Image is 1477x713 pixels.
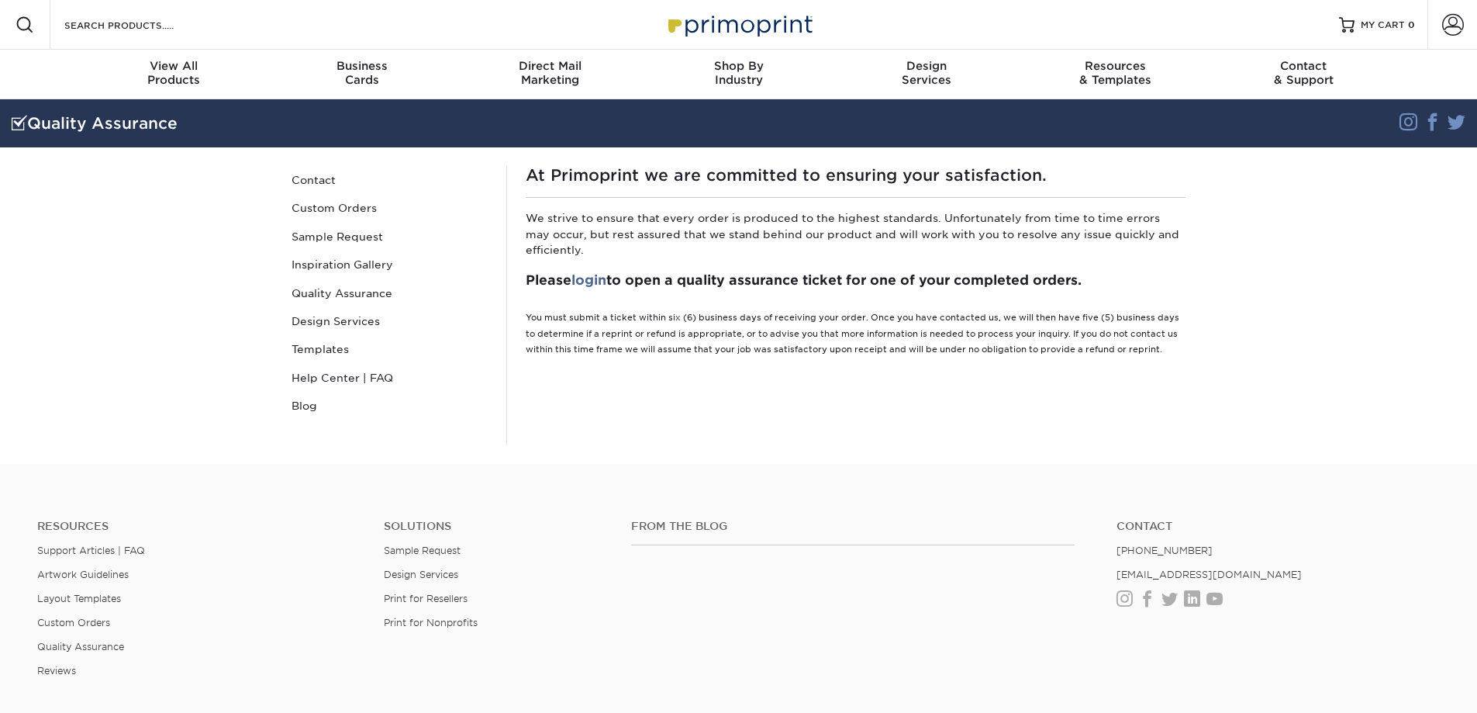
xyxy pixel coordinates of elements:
[456,50,644,99] a: Direct MailMarketing
[1116,545,1213,556] a: [PHONE_NUMBER]
[80,59,268,87] div: Products
[267,50,456,99] a: BusinessCards
[384,569,458,580] a: Design Services
[80,59,268,73] span: View All
[644,59,833,73] span: Shop By
[571,272,606,288] a: login
[80,50,268,99] a: View AllProducts
[644,50,833,99] a: Shop ByIndustry
[37,520,361,533] h4: Resources
[285,307,495,335] a: Design Services
[37,545,145,556] a: Support Articles | FAQ
[1210,59,1398,87] div: & Support
[526,272,1082,288] strong: Please to open a quality assurance ticket for one of your completed orders.
[1116,520,1440,533] a: Contact
[526,210,1185,258] p: We strive to ensure that every order is produced to the highest standards. Unfortunately from tim...
[833,59,1021,73] span: Design
[267,59,456,73] span: Business
[833,50,1021,99] a: DesignServices
[1116,569,1302,580] a: [EMAIL_ADDRESS][DOMAIN_NAME]
[285,166,495,194] a: Contact
[37,665,76,677] a: Reviews
[833,59,1021,87] div: Services
[285,279,495,307] a: Quality Assurance
[456,59,644,73] span: Direct Mail
[37,569,129,580] a: Artwork Guidelines
[285,364,495,392] a: Help Center | FAQ
[384,593,468,604] a: Print for Resellers
[1210,59,1398,73] span: Contact
[63,16,214,34] input: SEARCH PRODUCTS.....
[37,617,110,628] a: Custom Orders
[1021,59,1210,73] span: Resources
[384,617,478,628] a: Print for Nonprofits
[267,59,456,87] div: Cards
[285,335,495,363] a: Templates
[384,545,461,556] a: Sample Request
[661,8,816,41] img: Primoprint
[384,520,608,533] h4: Solutions
[644,59,833,87] div: Industry
[526,166,1185,185] h1: At Primoprint we are committed to ensuring your satisfaction.
[1021,50,1210,99] a: Resources& Templates
[37,641,124,652] a: Quality Assurance
[285,223,495,251] a: Sample Request
[456,59,644,87] div: Marketing
[285,194,495,222] a: Custom Orders
[285,392,495,420] a: Blog
[285,251,495,279] a: Inspiration Gallery
[1210,50,1398,99] a: Contact& Support
[1361,19,1405,32] span: MY CART
[1021,59,1210,87] div: & Templates
[526,313,1179,355] small: You must submit a ticket within six (6) business days of receiving your order. Once you have cont...
[1408,19,1415,30] span: 0
[631,520,1075,533] h4: From the Blog
[37,593,121,604] a: Layout Templates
